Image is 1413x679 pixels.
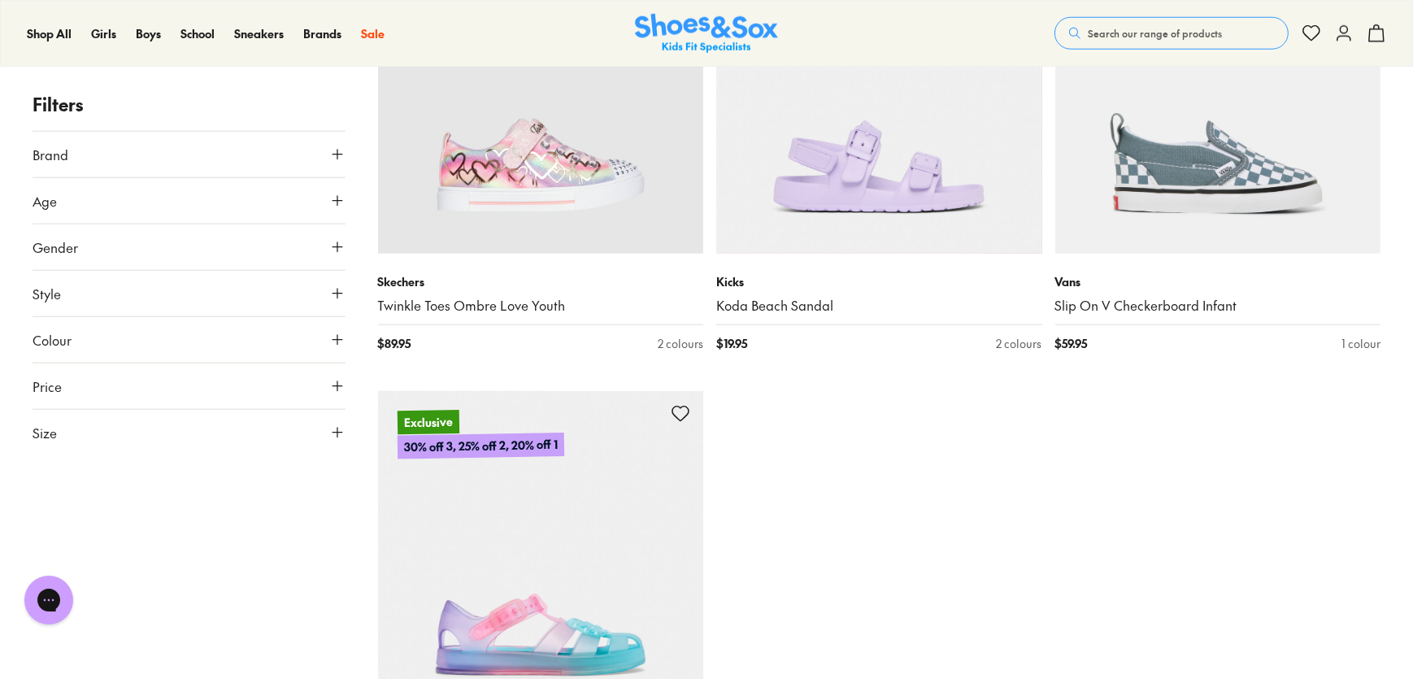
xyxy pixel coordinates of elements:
span: Sneakers [234,25,284,41]
span: Shop All [27,25,72,41]
p: Skechers [378,273,704,290]
a: Sale [361,25,385,42]
a: Boys [136,25,161,42]
p: Filters [33,91,346,118]
span: Age [33,191,57,211]
a: Shop All [27,25,72,42]
button: Gender [33,224,346,270]
span: Search our range of products [1088,26,1222,41]
span: Size [33,423,57,442]
span: Brand [33,145,68,164]
span: Sale [361,25,385,41]
button: Colour [33,317,346,363]
span: Boys [136,25,161,41]
a: Sneakers [234,25,284,42]
iframe: Gorgias live chat messenger [16,570,81,630]
a: Twinkle Toes Ombre Love Youth [378,297,704,315]
p: Vans [1055,273,1381,290]
span: Colour [33,330,72,350]
a: Girls [91,25,116,42]
button: Brand [33,132,346,177]
span: $ 19.95 [716,335,747,352]
button: Age [33,178,346,224]
span: Brands [303,25,341,41]
a: Koda Beach Sandal [716,297,1042,315]
span: Price [33,376,62,396]
a: Brands [303,25,341,42]
p: Kicks [716,273,1042,290]
img: SNS_Logo_Responsive.svg [635,14,778,54]
div: 2 colours [997,335,1042,352]
button: Size [33,410,346,455]
span: $ 89.95 [378,335,411,352]
p: Exclusive [397,410,459,434]
p: 30% off 3, 25% off 2, 20% off 1 [397,433,563,459]
a: Shoes & Sox [635,14,778,54]
span: Style [33,284,61,303]
div: 1 colour [1341,335,1380,352]
a: Slip On V Checkerboard Infant [1055,297,1381,315]
button: Style [33,271,346,316]
a: School [180,25,215,42]
div: 2 colours [658,335,703,352]
span: Gender [33,237,78,257]
span: School [180,25,215,41]
button: Search our range of products [1054,17,1289,50]
span: Girls [91,25,116,41]
span: $ 59.95 [1055,335,1088,352]
button: Price [33,363,346,409]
